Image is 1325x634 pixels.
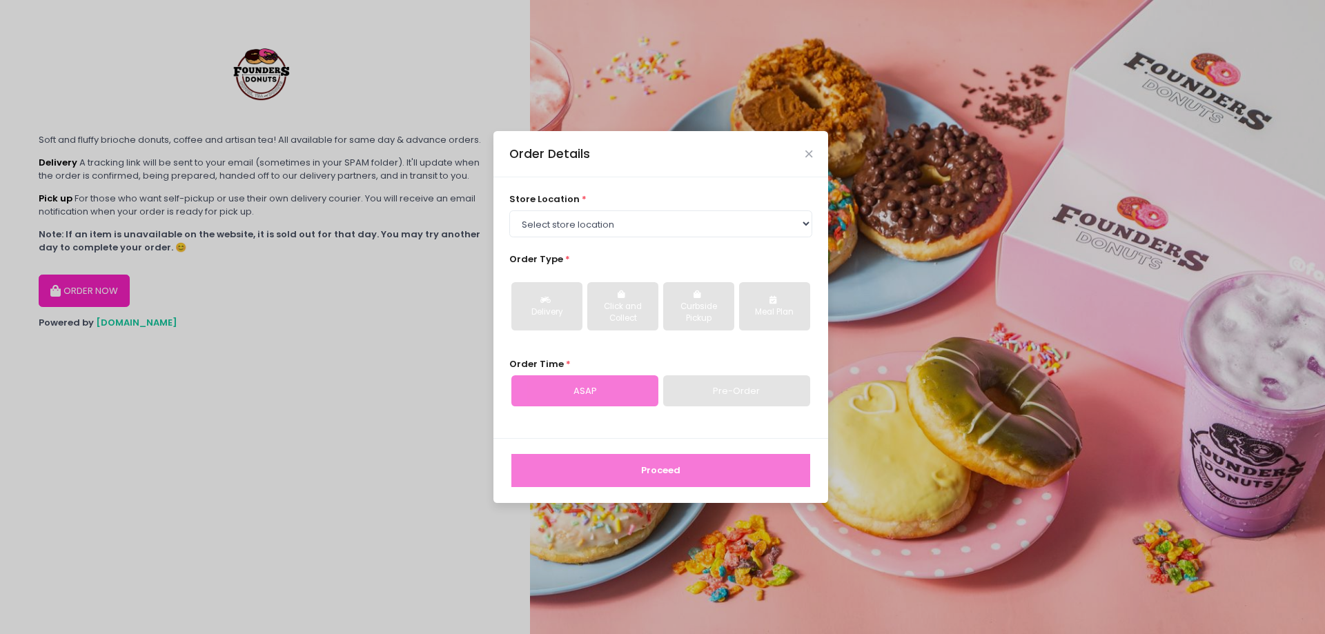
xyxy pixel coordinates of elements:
div: Meal Plan [749,306,801,319]
button: Close [805,150,812,157]
div: Delivery [521,306,573,319]
div: Curbside Pickup [673,301,725,325]
button: Meal Plan [739,282,810,330]
button: Click and Collect [587,282,658,330]
span: store location [509,192,580,206]
div: Order Details [509,145,590,163]
span: Order Time [509,357,564,370]
button: Curbside Pickup [663,282,734,330]
button: Delivery [511,282,582,330]
div: Click and Collect [597,301,649,325]
span: Order Type [509,252,563,266]
button: Proceed [511,454,810,487]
